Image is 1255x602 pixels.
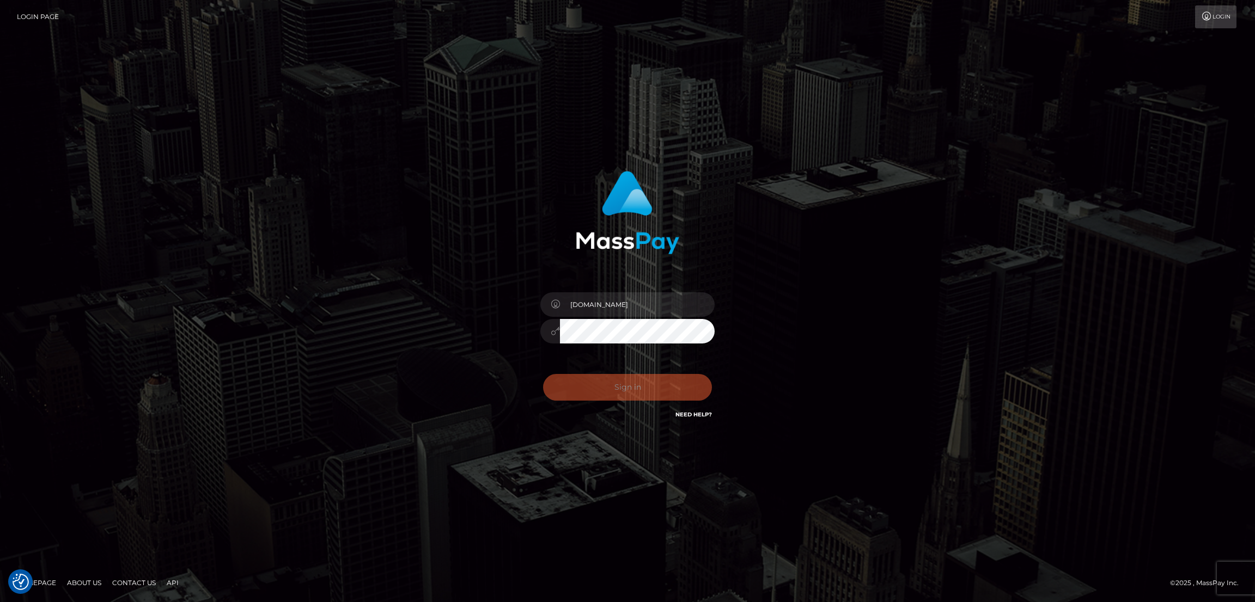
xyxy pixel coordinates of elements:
div: © 2025 , MassPay Inc. [1170,577,1247,589]
a: Login Page [17,5,59,28]
img: MassPay Login [576,171,679,254]
a: Contact Us [108,574,160,591]
a: Need Help? [675,411,712,418]
a: API [162,574,183,591]
a: Homepage [12,574,60,591]
a: Login [1195,5,1236,28]
button: Consent Preferences [13,574,29,590]
a: About Us [63,574,106,591]
img: Revisit consent button [13,574,29,590]
input: Username... [560,292,715,317]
